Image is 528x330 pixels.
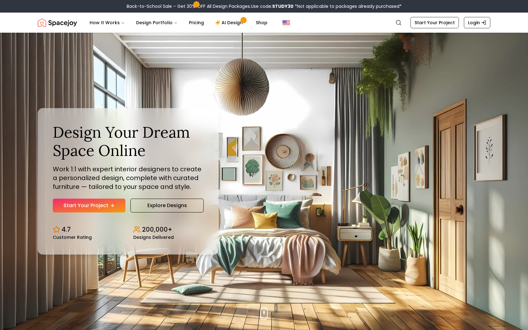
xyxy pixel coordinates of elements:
[130,199,204,212] a: Explore Designs
[53,199,125,212] a: Start Your Project
[38,16,77,29] img: Spacejoy Logo
[251,16,272,29] a: Shop
[62,225,71,234] p: 4.7
[53,235,92,239] small: Customer Rating
[53,165,204,191] p: Work 1:1 with expert interior designers to create a personalized design, complete with curated fu...
[410,17,459,28] a: Start Your Project
[38,16,77,29] a: Spacejoy
[85,16,130,29] button: How It Works
[127,3,402,9] div: Back-to-School Sale – Get 30% OFF All Design Packages.
[464,17,490,28] a: Login
[38,13,490,33] nav: Global
[184,16,209,29] a: Pricing
[294,3,402,9] span: *Not applicable to packages already purchased*
[53,220,204,239] div: Design stats
[53,123,204,159] h1: Design Your Dream Space Online
[131,16,183,29] button: Design Portfolio
[283,19,290,26] img: United States
[142,225,172,234] p: 200,000+
[133,235,174,239] small: Designs Delivered
[85,16,272,29] nav: Main
[210,16,250,29] a: AI Design
[272,3,294,9] b: STUDY30
[251,3,294,9] span: Use code:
